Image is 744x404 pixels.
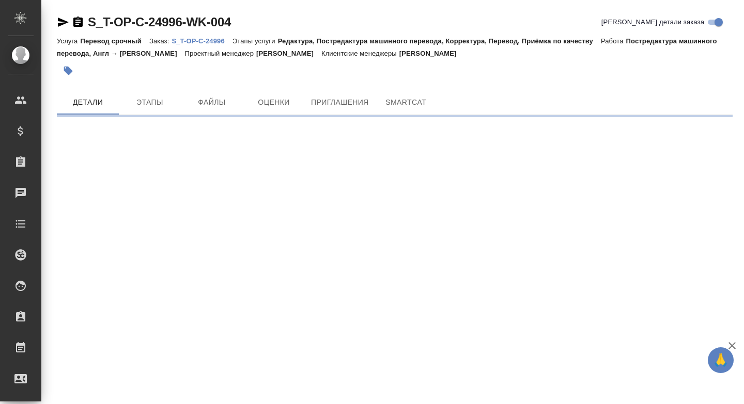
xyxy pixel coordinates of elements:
button: Добавить тэг [57,59,80,82]
p: Редактура, Постредактура машинного перевода, Корректура, Перевод, Приёмка по качеству [278,37,601,45]
span: [PERSON_NAME] детали заказа [601,17,704,27]
p: S_T-OP-C-24996 [172,37,232,45]
button: 🙏 [708,347,734,373]
p: Клиентские менеджеры [321,50,399,57]
span: Приглашения [311,96,369,109]
span: 🙏 [712,349,730,371]
p: Проектный менеджер [185,50,256,57]
p: Услуга [57,37,80,45]
p: [PERSON_NAME] [256,50,321,57]
p: Этапы услуги [233,37,278,45]
button: Скопировать ссылку [72,16,84,28]
a: S_T-OP-C-24996-WK-004 [88,15,231,29]
span: Оценки [249,96,299,109]
p: Перевод срочный [80,37,149,45]
a: S_T-OP-C-24996 [172,36,232,45]
span: Этапы [125,96,175,109]
p: [PERSON_NAME] [399,50,464,57]
p: Заказ: [149,37,172,45]
span: SmartCat [381,96,431,109]
span: Файлы [187,96,237,109]
span: Детали [63,96,113,109]
button: Скопировать ссылку для ЯМессенджера [57,16,69,28]
p: Работа [601,37,626,45]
